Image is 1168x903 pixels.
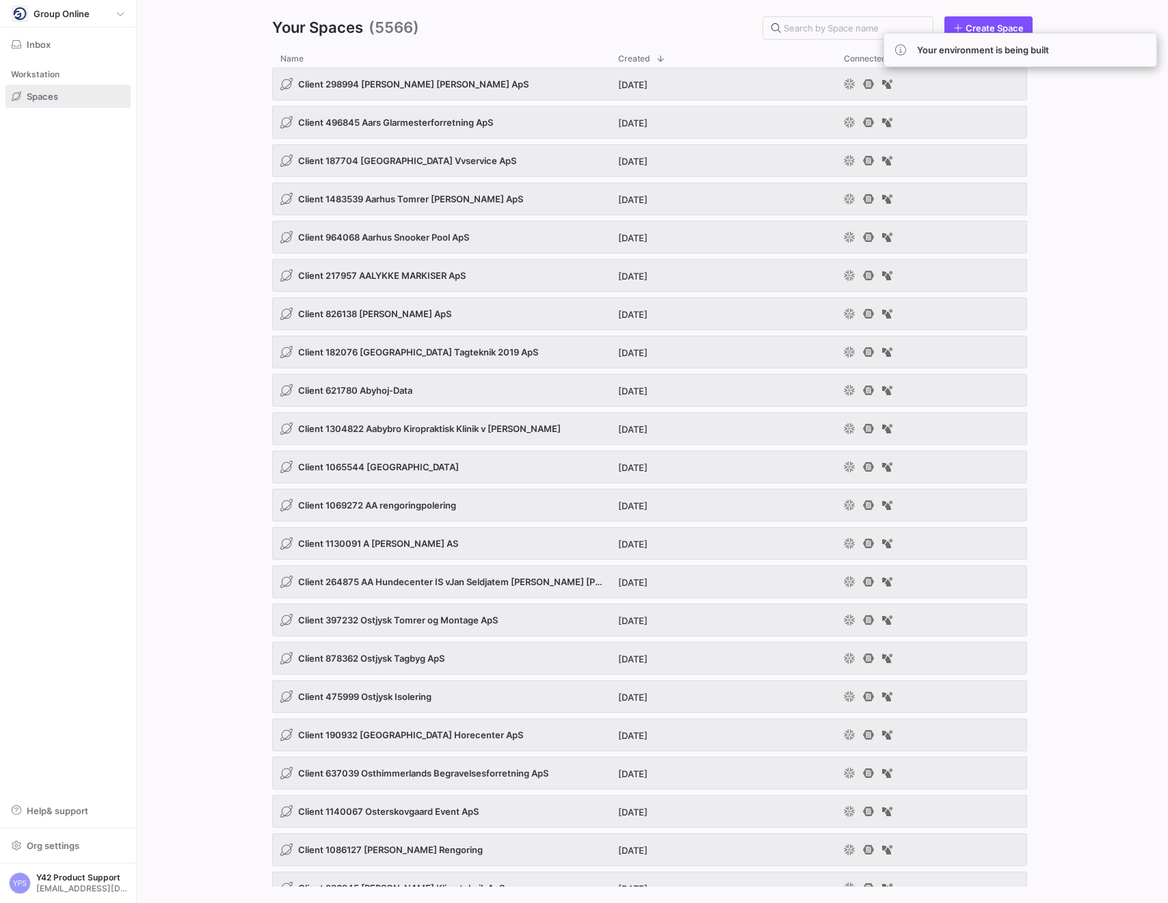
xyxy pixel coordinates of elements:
span: Org settings [27,840,79,851]
div: Press SPACE to select this row. [272,106,1027,144]
span: [DATE] [618,118,648,129]
div: Press SPACE to select this row. [272,450,1027,489]
button: Help& support [5,799,131,822]
span: Connected services [844,54,922,64]
span: [DATE] [618,156,648,167]
span: Client 298994 [PERSON_NAME] [PERSON_NAME] ApS [298,79,529,90]
span: Client 1086127 [PERSON_NAME] Rengoring [298,844,483,855]
span: Client 1304822 Aabybro Kiropraktisk Klinik v [PERSON_NAME] [298,423,561,434]
span: Client 637039 Osthimmerlands Begravelsesforretning ApS [298,768,548,779]
span: Client 826138 [PERSON_NAME] ApS [298,308,451,319]
span: Client 1140067 Osterskovgaard Event ApS [298,806,479,817]
span: Client 1069272 AA rengoringpolering [298,500,456,511]
div: Press SPACE to select this row. [272,297,1027,336]
button: Inbox [5,33,131,56]
span: Client 264875 AA Hundecenter IS vJan Seldjatem [PERSON_NAME] [PERSON_NAME] [298,576,602,587]
span: Help & support [27,805,88,816]
div: Press SPACE to select this row. [272,259,1027,297]
span: [DATE] [618,577,648,588]
span: [EMAIL_ADDRESS][DOMAIN_NAME] [36,884,127,893]
span: Client 190932 [GEOGRAPHIC_DATA] Horecenter ApS [298,729,523,740]
span: [DATE] [618,386,648,396]
div: Press SPACE to select this row. [272,144,1027,183]
span: Client 217957 AALYKKE MARKISER ApS [298,270,466,281]
span: Y42 Product Support [36,873,127,882]
span: Client 496845 Aars Glarmesterforretning ApS [298,117,493,128]
span: Client 621780 Abyhoj-Data [298,385,412,396]
div: Press SPACE to select this row. [272,489,1027,527]
span: [DATE] [618,615,648,626]
div: Press SPACE to select this row. [272,412,1027,450]
span: [DATE] [618,309,648,320]
span: Client 397232 Ostjysk Tomrer og Montage ApS [298,615,498,625]
div: Workstation [5,64,131,85]
span: [DATE] [618,539,648,550]
span: Created [618,54,650,64]
div: Press SPACE to select this row. [272,374,1027,412]
span: [DATE] [618,692,648,703]
span: Client 886945 [PERSON_NAME] Klimateknik ApS [298,882,505,893]
span: Name [280,54,304,64]
div: Press SPACE to select this row. [272,642,1027,680]
span: [DATE] [618,271,648,282]
div: Press SPACE to select this row. [272,680,1027,718]
span: Spaces [27,91,58,102]
span: [DATE] [618,79,648,90]
span: [DATE] [618,730,648,741]
div: Press SPACE to select this row. [272,833,1027,872]
button: YPSY42 Product Support[EMAIL_ADDRESS][DOMAIN_NAME] [5,869,131,898]
div: Press SPACE to select this row. [272,336,1027,374]
div: Press SPACE to select this row. [272,68,1027,106]
span: Client 1130091 A [PERSON_NAME] AS [298,538,458,549]
span: [DATE] [618,500,648,511]
span: Client 475999 Ostjysk Isolering [298,691,432,702]
div: Press SPACE to select this row. [272,718,1027,757]
span: [DATE] [618,768,648,779]
a: Create Space [944,16,1033,40]
span: Client 187704 [GEOGRAPHIC_DATA] Vvservice ApS [298,155,516,166]
img: https://storage.googleapis.com/y42-prod-data-exchange/images/yakPloC5i6AioCi4fIczWrDfRkcT4LKn1FCT... [13,7,27,21]
span: Inbox [27,39,51,50]
a: Org settings [5,841,131,852]
span: Client 182076 [GEOGRAPHIC_DATA] Tagteknik 2019 ApS [298,347,538,358]
span: [DATE] [618,462,648,473]
span: Your environment is being built [917,44,1049,55]
span: [DATE] [618,653,648,664]
span: Client 964068 Aarhus Snooker Pool ApS [298,232,469,243]
span: Client 878362 Ostjysk Tagbyg ApS [298,653,444,664]
span: [DATE] [618,347,648,358]
span: [DATE] [618,232,648,243]
span: [DATE] [618,424,648,435]
span: [DATE] [618,845,648,856]
span: Your Spaces [272,16,363,40]
div: YPS [9,872,31,894]
div: Press SPACE to select this row. [272,604,1027,642]
a: Spaces [5,85,131,108]
span: Create Space [966,23,1024,33]
span: (5566) [369,16,419,40]
span: Client 1483539 Aarhus Tomrer [PERSON_NAME] ApS [298,193,523,204]
span: [DATE] [618,194,648,205]
span: [DATE] [618,883,648,894]
span: Client 1065544 [GEOGRAPHIC_DATA] [298,461,459,472]
span: Group Online [34,8,90,19]
div: Press SPACE to select this row. [272,757,1027,795]
input: Search by Space name [784,23,922,33]
span: [DATE] [618,807,648,818]
div: Press SPACE to select this row. [272,565,1027,604]
button: Org settings [5,834,131,857]
div: Press SPACE to select this row. [272,183,1027,221]
div: Press SPACE to select this row. [272,527,1027,565]
div: Press SPACE to select this row. [272,221,1027,259]
div: Press SPACE to select this row. [272,795,1027,833]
